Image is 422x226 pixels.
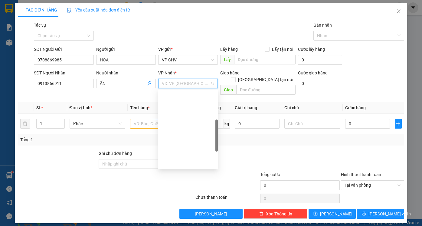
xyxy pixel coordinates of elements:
input: VD: Bàn, Ghế [130,119,186,129]
span: Yêu cầu xuất hóa đơn điện tử [67,8,130,12]
span: [GEOGRAPHIC_DATA] tận nơi [236,76,296,83]
span: Lấy [220,55,234,64]
div: SĐT Người Gửi [34,46,93,53]
span: Tên hàng [130,105,150,110]
div: Chưa thanh toán [195,194,260,205]
span: VP Nhận [158,70,175,75]
div: SĐT Người Nhận [34,70,93,76]
img: icon [67,8,72,13]
input: Ghi Chú [284,119,340,129]
span: Tổng cước [260,172,280,177]
label: Hình thức thanh toán [341,172,381,177]
span: [PERSON_NAME] [195,211,227,217]
button: printer[PERSON_NAME] và In [357,209,404,219]
span: plus [18,8,22,12]
label: Cước lấy hàng [298,47,325,52]
div: VP gửi [158,46,218,53]
div: Tổng: 1 [20,136,163,143]
span: ----------------------------------------- [16,33,74,38]
span: delete [259,211,263,216]
span: 01 Võ Văn Truyện, KP.1, Phường 2 [48,18,83,26]
label: Cước giao hàng [298,70,328,75]
img: logo [2,4,29,30]
span: [PERSON_NAME] [320,211,352,217]
span: Lấy hàng [220,47,238,52]
input: Dọc đường [234,55,296,64]
div: Người gửi [96,46,156,53]
span: Xóa Thông tin [266,211,292,217]
span: Bến xe [GEOGRAPHIC_DATA] [48,10,81,17]
input: 0 [235,119,280,129]
span: kg [224,119,230,129]
span: Giao hàng [220,70,240,75]
span: TẠO ĐƠN HÀNG [18,8,57,12]
input: Ghi chú đơn hàng [99,159,178,169]
th: Ghi chú [282,102,342,114]
span: Khác [73,119,122,128]
button: deleteXóa Thông tin [244,209,307,219]
input: Dọc đường [236,85,296,95]
span: 11:32:15 [DATE] [13,44,37,47]
button: [PERSON_NAME] [179,209,243,219]
span: save [313,211,318,216]
span: plus [395,121,402,126]
span: Giá trị hàng [235,105,257,110]
span: printer [362,211,366,216]
span: Cước hàng [345,105,366,110]
label: Tác vụ [34,23,46,28]
input: Cước lấy hàng [298,55,342,65]
span: close [396,9,401,14]
span: VPCHV1210250020 [30,38,67,43]
span: Giao [220,85,236,95]
input: Cước giao hàng [298,79,342,88]
span: In ngày: [2,44,37,47]
span: Tại văn phòng [345,181,401,190]
span: Lấy tận nơi [270,46,296,53]
span: Hotline: 19001152 [48,27,74,31]
span: VP CHV [162,55,214,64]
button: save[PERSON_NAME] [309,209,356,219]
strong: ĐỒNG PHƯỚC [48,3,83,8]
label: Ghi chú đơn hàng [99,151,132,156]
div: Người nhận [96,70,156,76]
button: plus [395,119,402,129]
button: delete [20,119,30,129]
span: Đơn vị tính [70,105,92,110]
span: [PERSON_NAME] và In [368,211,411,217]
span: user-add [147,81,152,86]
button: Close [390,3,407,20]
span: SL [36,105,41,110]
label: Gán nhãn [313,23,332,28]
span: [PERSON_NAME]: [2,39,67,43]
